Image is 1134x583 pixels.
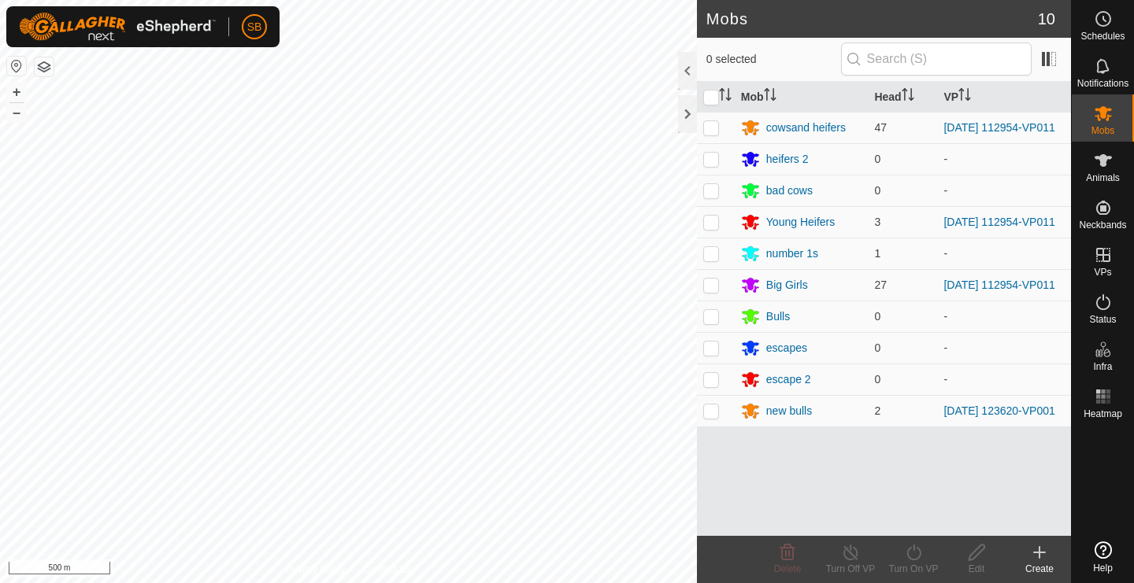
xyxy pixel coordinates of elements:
div: new bulls [766,403,812,419]
span: SB [247,19,262,35]
p-sorticon: Activate to sort [764,90,776,103]
span: 0 [874,153,880,165]
a: [DATE] 112954-VP011 [943,279,1054,291]
a: [DATE] 112954-VP011 [943,216,1054,228]
button: Reset Map [7,57,26,76]
div: Big Girls [766,277,808,293]
input: Search (S) [841,42,1032,76]
a: Help [1072,535,1134,579]
span: 0 [874,184,880,197]
div: Turn On VP [882,562,945,576]
p-sorticon: Activate to sort [902,90,914,103]
span: Infra [1093,362,1112,371]
span: 47 [874,121,887,134]
div: Edit [945,562,1008,576]
p-sorticon: Activate to sort [958,90,971,103]
span: VPs [1094,268,1111,277]
td: - [937,143,1071,175]
span: Heatmap [1084,409,1122,419]
div: heifers 2 [766,151,809,168]
span: 2 [874,404,880,417]
div: Young Heifers [766,214,835,231]
div: cowsand heifers [766,120,846,136]
img: Gallagher Logo [19,13,216,41]
div: escape 2 [766,371,811,388]
button: – [7,103,26,122]
td: - [937,238,1071,269]
span: Animals [1086,173,1120,183]
td: - [937,301,1071,332]
span: Status [1089,315,1116,324]
th: Head [868,82,937,113]
th: Mob [735,82,869,113]
td: - [937,175,1071,206]
a: Contact Us [364,563,410,577]
button: + [7,83,26,101]
p-sorticon: Activate to sort [719,90,732,103]
span: 10 [1038,7,1055,31]
span: Delete [774,563,802,574]
div: Create [1008,562,1071,576]
span: Notifications [1077,79,1128,88]
span: 3 [874,216,880,228]
td: - [937,363,1071,395]
div: Turn Off VP [819,562,882,576]
button: Map Layers [35,57,54,76]
span: Help [1093,563,1113,573]
div: bad cows [766,183,813,199]
span: Schedules [1080,31,1125,41]
span: 1 [874,247,880,260]
a: [DATE] 112954-VP011 [943,121,1054,134]
div: number 1s [766,245,818,262]
th: VP [937,82,1071,113]
span: 0 [874,341,880,354]
span: 27 [874,279,887,291]
span: Neckbands [1079,220,1126,230]
a: Privacy Policy [286,563,345,577]
span: 0 selected [706,51,841,68]
div: Bulls [766,308,790,325]
h2: Mobs [706,9,1038,28]
span: 0 [874,310,880,323]
a: [DATE] 123620-VP001 [943,404,1054,417]
span: Mobs [1091,126,1114,135]
span: 0 [874,373,880,386]
td: - [937,332,1071,363]
div: escapes [766,340,807,356]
